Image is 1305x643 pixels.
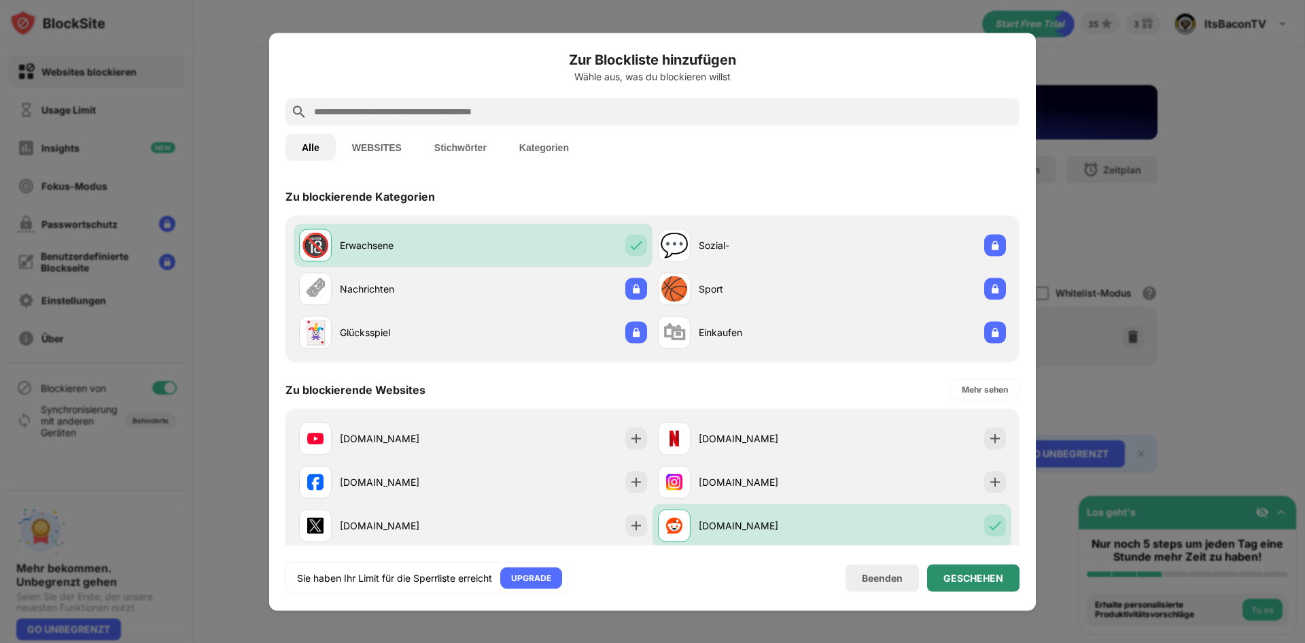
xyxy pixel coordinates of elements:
div: [DOMAIN_NAME] [340,518,473,533]
button: Stichwörter [418,133,503,161]
div: 🏀 [660,275,689,303]
div: [DOMAIN_NAME] [699,518,832,533]
h6: Zur Blockliste hinzufügen [285,49,1020,69]
div: Wähle aus, was du blockieren willst [285,71,1020,82]
div: Sozial- [699,238,832,252]
button: Alle [285,133,336,161]
img: favicons [307,517,324,533]
div: 💬 [660,231,689,259]
img: favicons [666,517,682,533]
button: Kategorien [503,133,585,161]
img: favicons [307,430,324,446]
div: [DOMAIN_NAME] [340,475,473,489]
div: 🗞 [304,275,327,303]
img: favicons [666,430,682,446]
div: Beenden [862,572,903,584]
div: [DOMAIN_NAME] [699,475,832,489]
button: WEBSITES [336,133,418,161]
div: 🃏 [301,318,330,346]
div: Einkaufen [699,325,832,340]
img: search.svg [291,103,307,120]
div: Mehr sehen [962,382,1008,396]
div: 🔞 [301,231,330,259]
div: Zu blockierende Websites [285,382,425,396]
div: Sport [699,282,832,296]
div: 🛍 [663,318,686,346]
div: GESCHEHEN [943,572,1003,583]
img: favicons [307,474,324,490]
div: Glücksspiel [340,325,473,340]
div: Nachrichten [340,282,473,296]
div: UPGRADE [511,571,551,584]
div: Erwachsene [340,238,473,252]
div: Sie haben Ihr Limit für die Sperrliste erreicht [297,571,492,584]
div: Zu blockierende Kategorien [285,189,435,203]
div: [DOMAIN_NAME] [340,431,473,446]
div: [DOMAIN_NAME] [699,431,832,446]
img: favicons [666,474,682,490]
